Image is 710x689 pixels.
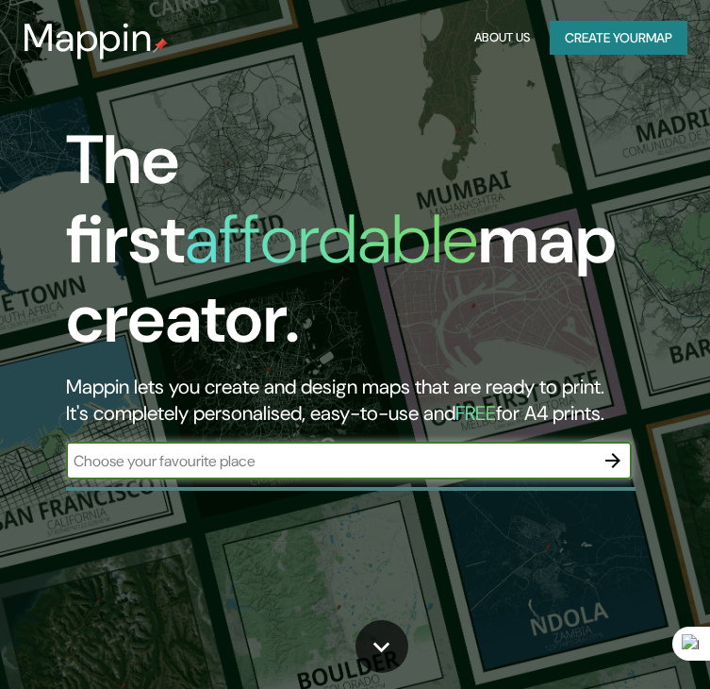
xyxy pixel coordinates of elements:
h1: affordable [185,195,478,283]
button: Create yourmap [550,21,687,56]
h1: The first map creator. [66,121,634,374]
img: mappin-pin [153,38,168,53]
h2: Mappin lets you create and design maps that are ready to print. It's completely personalised, eas... [66,374,634,427]
input: Choose your favourite place [66,450,594,472]
h5: FREE [455,400,496,427]
h3: Mappin [23,15,153,60]
button: About Us [470,21,535,56]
